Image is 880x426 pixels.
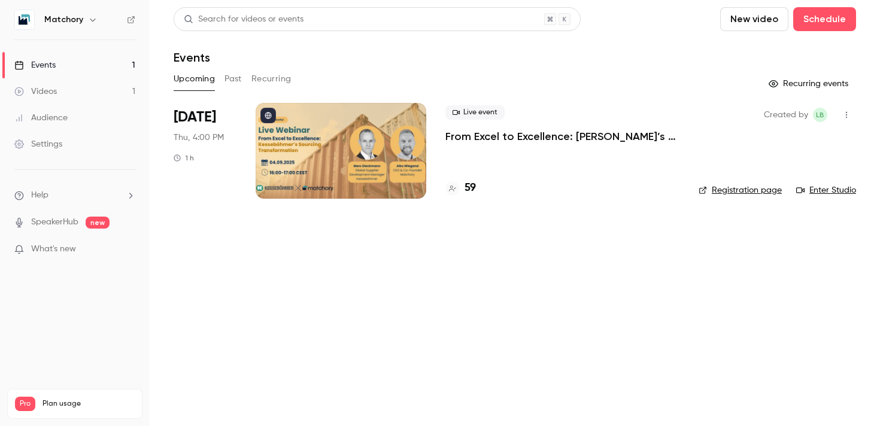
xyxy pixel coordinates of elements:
span: LB [816,108,824,122]
span: What's new [31,243,76,255]
a: Registration page [699,184,782,196]
div: 1 h [174,153,194,163]
h1: Events [174,50,210,65]
span: Plan usage [43,399,135,409]
img: Matchory [15,10,34,29]
button: Recurring events [763,74,856,93]
li: help-dropdown-opener [14,189,135,202]
a: 59 [445,180,476,196]
a: Enter Studio [796,184,856,196]
button: New video [720,7,788,31]
div: Settings [14,138,62,150]
span: Created by [764,108,808,122]
a: SpeakerHub [31,216,78,229]
div: Videos [14,86,57,98]
div: Sep 4 Thu, 4:00 PM (Europe/Berlin) [174,103,236,199]
button: Schedule [793,7,856,31]
div: Search for videos or events [184,13,304,26]
button: Recurring [251,69,292,89]
span: Help [31,189,48,202]
span: Live event [445,105,505,120]
span: Thu, 4:00 PM [174,132,224,144]
span: Laura Banciu [813,108,827,122]
a: From Excel to Excellence: [PERSON_NAME]’s Sourcing Transformation [445,129,679,144]
span: Pro [15,397,35,411]
button: Upcoming [174,69,215,89]
span: new [86,217,110,229]
button: Past [224,69,242,89]
h4: 59 [465,180,476,196]
span: [DATE] [174,108,216,127]
div: Audience [14,112,68,124]
h6: Matchory [44,14,83,26]
div: Events [14,59,56,71]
